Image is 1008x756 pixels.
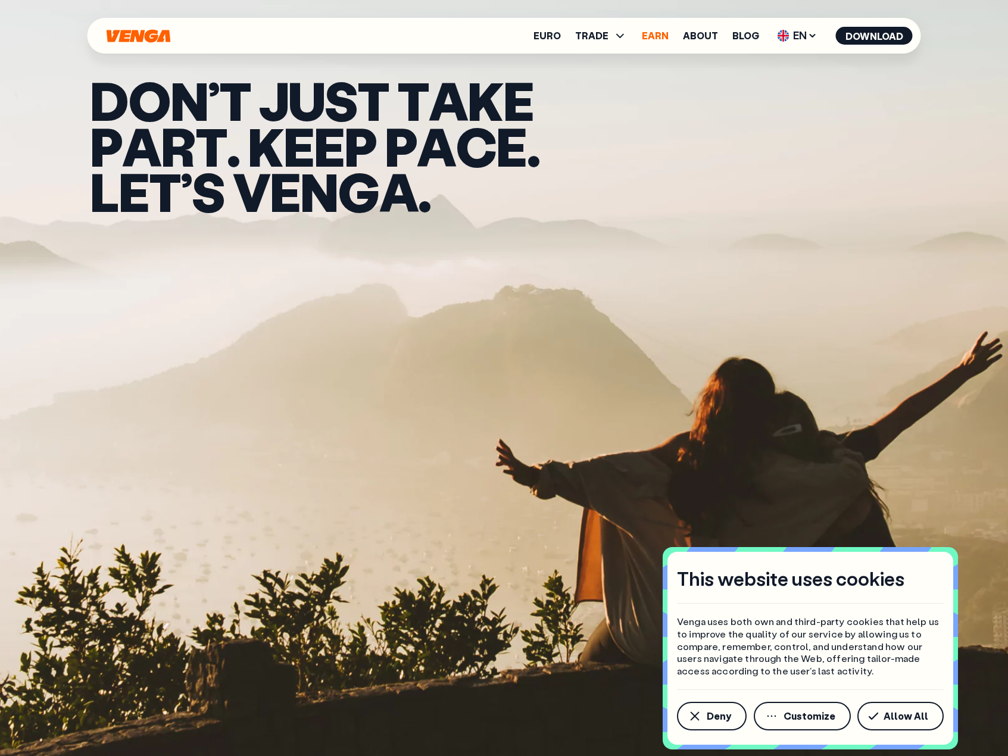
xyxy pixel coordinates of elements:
[385,123,417,169] span: p
[677,616,944,677] p: Venga uses both own and third-party cookies that help us to improve the quality of our service by...
[397,77,429,123] span: t
[773,26,822,45] span: EN
[118,168,149,214] span: e
[149,168,180,214] span: t
[379,168,418,214] span: a
[357,77,389,123] span: t
[90,168,118,214] span: L
[90,77,128,123] span: D
[677,702,747,730] button: Deny
[300,168,338,214] span: n
[754,702,851,730] button: Customize
[233,168,270,214] span: v
[314,123,344,169] span: e
[170,77,208,123] span: N
[283,123,314,169] span: e
[344,123,376,169] span: p
[575,31,608,40] span: TRADE
[324,77,357,123] span: s
[105,29,172,43] svg: Home
[429,77,467,123] span: a
[122,123,161,169] span: a
[503,77,533,123] span: e
[418,168,430,214] span: .
[128,77,170,123] span: O
[496,123,526,169] span: e
[248,123,283,169] span: K
[857,702,944,730] button: Allow All
[467,77,503,123] span: k
[784,711,835,721] span: Customize
[417,123,455,169] span: a
[732,31,759,40] a: Blog
[707,711,731,721] span: Deny
[219,77,251,123] span: t
[90,123,122,169] span: p
[338,168,379,214] span: g
[778,30,789,42] img: flag-uk
[455,123,496,169] span: c
[884,711,928,721] span: Allow All
[288,77,324,123] span: u
[161,123,195,169] span: r
[227,123,239,169] span: .
[180,168,192,214] span: ’
[195,123,227,169] span: t
[575,29,628,43] span: TRADE
[836,27,913,45] button: Download
[208,77,219,123] span: ’
[259,77,288,123] span: j
[642,31,669,40] a: Earn
[533,31,561,40] a: Euro
[677,566,904,591] h4: This website uses cookies
[527,123,539,169] span: .
[192,168,224,214] span: s
[270,168,300,214] span: e
[683,31,718,40] a: About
